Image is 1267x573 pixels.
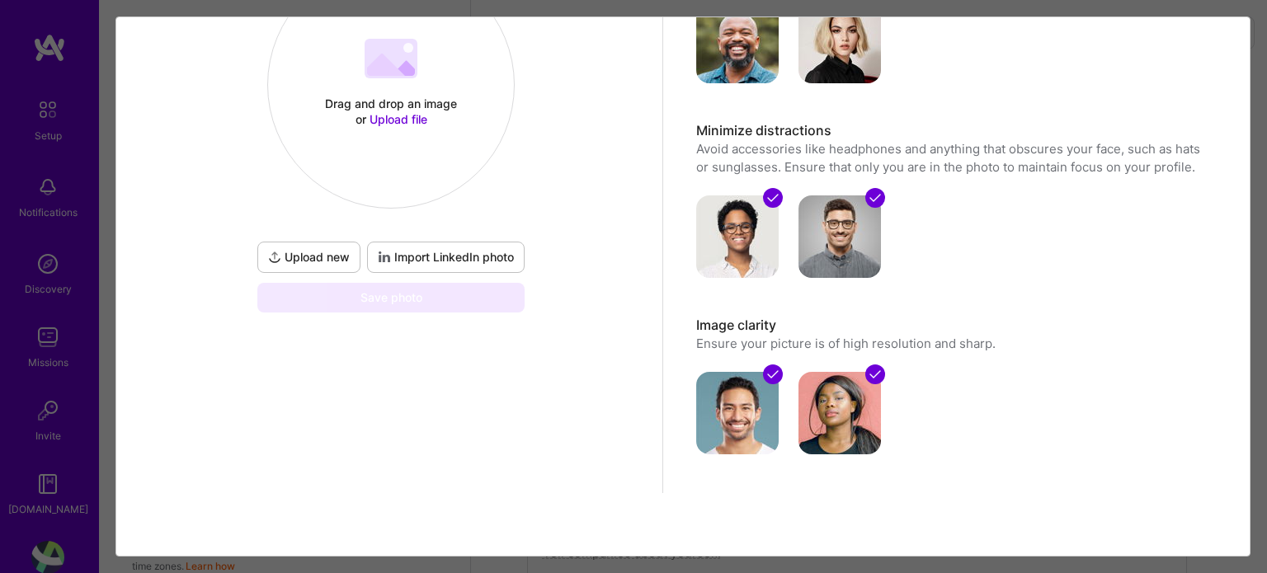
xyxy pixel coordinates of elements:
button: Upload new [257,242,360,273]
span: Upload new [268,249,350,265]
h3: Image clarity [696,317,1213,335]
img: avatar [798,1,881,83]
i: icon LinkedInDarkV2 [378,251,391,264]
div: To import a profile photo add your LinkedIn URL to your profile. [367,242,525,273]
i: icon UploadDark [268,251,281,264]
img: avatar [696,372,779,454]
img: avatar [798,372,881,454]
button: Import LinkedIn photo [367,242,525,273]
span: Upload file [370,112,427,126]
img: avatar [696,195,779,278]
p: Ensure your picture is of high resolution and sharp. [696,335,1213,352]
p: Avoid accessories like headphones and anything that obscures your face, such as hats or sunglasse... [696,140,1213,176]
span: Import LinkedIn photo [378,249,514,265]
h3: Minimize distractions [696,122,1213,140]
div: Drag and drop an image or [321,96,461,127]
img: avatar [696,1,779,83]
img: avatar [798,195,881,278]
